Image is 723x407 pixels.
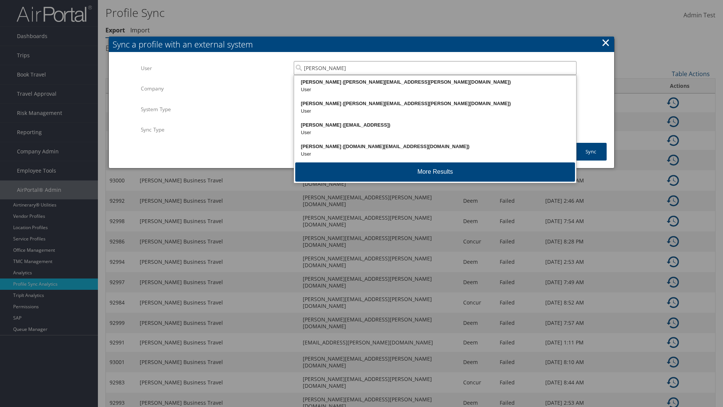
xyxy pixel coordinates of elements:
button: Sync [575,143,607,161]
div: [PERSON_NAME] ([PERSON_NAME][EMAIL_ADDRESS][PERSON_NAME][DOMAIN_NAME]) [295,100,575,107]
label: Company [141,81,288,96]
label: System Type [141,102,288,116]
button: More Results [295,162,575,182]
div: User [295,129,575,136]
div: User [295,86,575,93]
div: User [295,107,575,115]
button: × [601,35,610,50]
label: Sync Type [141,122,288,137]
div: [PERSON_NAME] ([PERSON_NAME][EMAIL_ADDRESS][PERSON_NAME][DOMAIN_NAME]) [295,78,575,86]
div: User [295,150,575,158]
label: User [141,61,288,75]
div: [PERSON_NAME] ([DOMAIN_NAME][EMAIL_ADDRESS][DOMAIN_NAME]) [295,143,575,150]
div: Sync a profile with an external system [113,38,614,50]
div: [PERSON_NAME] ([EMAIL_ADDRESS]) [295,121,575,129]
